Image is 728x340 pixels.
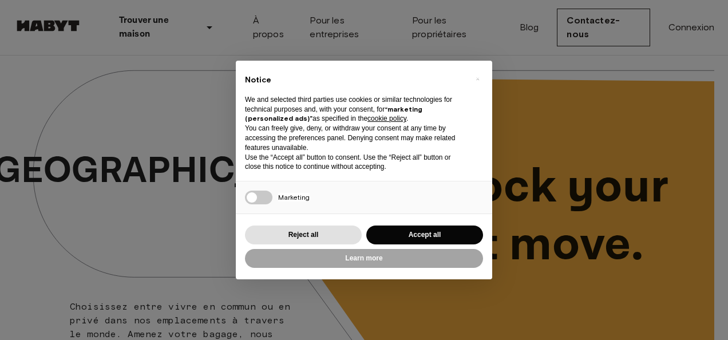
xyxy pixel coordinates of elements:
[366,226,483,244] button: Accept all
[245,153,465,172] p: Use the “Accept all” button to consent. Use the “Reject all” button or close this notice to conti...
[245,226,362,244] button: Reject all
[245,74,465,86] h2: Notice
[476,72,480,86] span: ×
[468,70,486,88] button: Close this notice
[245,105,422,123] strong: “marketing (personalized ads)”
[278,193,310,201] span: Marketing
[245,249,483,268] button: Learn more
[245,95,465,124] p: We and selected third parties use cookies or similar technologies for technical purposes and, wit...
[245,124,465,152] p: You can freely give, deny, or withdraw your consent at any time by accessing the preferences pane...
[367,114,406,122] a: cookie policy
